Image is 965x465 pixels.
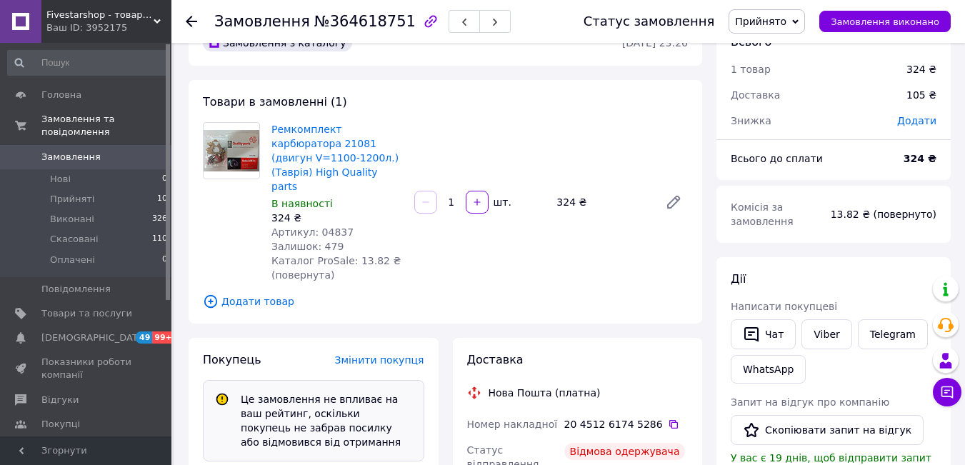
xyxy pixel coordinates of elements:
span: №364618751 [314,13,416,30]
span: Додати [897,115,936,126]
button: Чат з покупцем [933,378,961,406]
span: Нові [50,173,71,186]
span: 326 [152,213,167,226]
span: Замовлення [214,13,310,30]
span: В наявності [271,198,333,209]
img: Ремкомплект карбюратора 21081 (двигун V=1100-1200л.) (Таврія) High Quality parts [204,130,259,171]
button: Замовлення виконано [819,11,951,32]
span: Головна [41,89,81,101]
span: 110 [152,233,167,246]
a: Viber [801,319,851,349]
div: Замовлення з каталогу [203,34,352,51]
span: Повідомлення [41,283,111,296]
span: Додати товар [203,294,688,309]
span: Показники роботи компанії [41,356,132,381]
span: Виконані [50,213,94,226]
div: 324 ₴ [551,192,654,212]
span: Номер накладної [467,419,558,430]
span: Товари в замовленні (1) [203,95,347,109]
span: 10 [157,193,167,206]
div: Це замовлення не впливає на ваш рейтинг, оскільки покупець не забрав посилку або відмовився від о... [235,392,418,449]
span: Всього до сплати [731,153,823,164]
span: Каталог ProSale: 13.82 ₴ (повернута) [271,255,401,281]
span: Товари та послуги [41,307,132,320]
span: Відгуки [41,394,79,406]
div: Повернутися назад [186,14,197,29]
span: Покупець [203,353,261,366]
time: [DATE] 23:26 [622,37,688,49]
span: 0 [162,173,167,186]
span: Доставка [467,353,524,366]
span: [DEMOGRAPHIC_DATA] [41,331,147,344]
div: Ваш ID: 3952175 [46,21,171,34]
span: Змінити покупця [335,354,424,366]
span: Дії [731,272,746,286]
span: Замовлення виконано [831,16,939,27]
div: 324 ₴ [271,211,403,225]
span: Артикул: 04837 [271,226,354,238]
div: 20 4512 6174 5286 [564,417,688,431]
div: шт. [490,195,513,209]
span: Комісія за замовлення [731,201,794,227]
span: Оплачені [50,254,95,266]
span: Доставка [731,89,780,101]
span: 13.82 ₴ (повернуто) [831,209,936,220]
a: Ремкомплект карбюратора 21081 (двигун V=1100-1200л.) (Таврія) High Quality parts [271,124,399,192]
span: Fivestarshop - товари для зручного та швидкого ремонту з доставкою по Україні. [46,9,154,21]
span: 49 [136,331,152,344]
span: Прийняті [50,193,94,206]
b: 324 ₴ [904,153,936,164]
div: 324 ₴ [906,62,936,76]
span: Покупці [41,418,80,431]
span: Замовлення та повідомлення [41,113,171,139]
span: Скасовані [50,233,99,246]
div: Статус замовлення [584,14,715,29]
button: Чат [731,319,796,349]
span: 99+ [152,331,176,344]
span: Прийнято [735,16,786,27]
a: Редагувати [659,188,688,216]
button: Скопіювати запит на відгук [731,415,924,445]
a: Telegram [858,319,928,349]
span: Залишок: 479 [271,241,344,252]
span: Замовлення [41,151,101,164]
span: 1 товар [731,64,771,75]
div: Нова Пошта (платна) [485,386,604,400]
div: 105 ₴ [898,79,945,111]
span: Написати покупцеві [731,301,837,312]
span: Запит на відгук про компанію [731,396,889,408]
a: WhatsApp [731,355,806,384]
div: Відмова одержувача [564,443,686,460]
span: Знижка [731,115,771,126]
span: 0 [162,254,167,266]
input: Пошук [7,50,169,76]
